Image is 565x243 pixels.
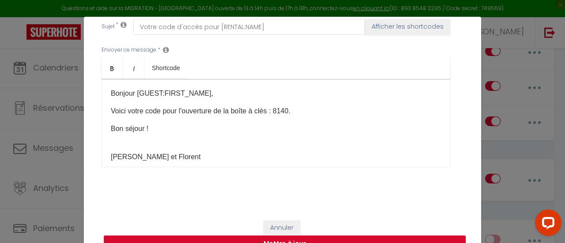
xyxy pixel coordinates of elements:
a: Italic [123,57,145,79]
iframe: LiveChat chat widget [528,206,565,243]
p: Voici votre code pour l'ouverture de la boîte à clés : 8140. [111,106,441,116]
button: Annuler [264,221,300,236]
p: [PERSON_NAME] et Florent [111,152,441,162]
p: Bon séjour ! [111,123,441,134]
p: Bonjour [GUEST:FIRST_NAME], [111,88,441,99]
button: Afficher les shortcodes [365,19,450,35]
i: Message [163,46,169,53]
a: Bold [102,57,123,79]
a: Shortcode [145,57,187,79]
i: Subject [121,21,127,28]
label: Envoyer ce message [102,46,156,54]
label: Sujet [102,22,115,32]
